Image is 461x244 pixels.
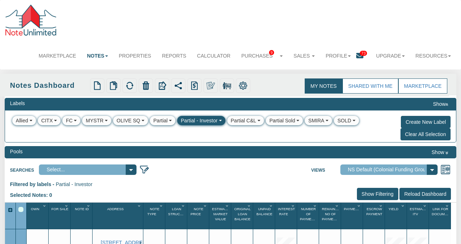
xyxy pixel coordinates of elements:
[10,188,58,202] div: Selected Notes: 0
[10,80,88,91] div: Notes Dashboard
[224,203,230,209] div: Column Menu
[410,207,429,216] span: Estimated Itv
[125,81,134,90] img: refresh.png
[223,81,231,90] img: for_sale.png
[72,205,92,226] div: Note Id Sort None
[10,148,23,155] div: Pools
[231,117,256,124] div: Partial C&L
[188,205,209,226] div: Note Price Sort None
[16,117,28,124] div: Allied
[444,203,451,209] div: Column Menu
[400,128,451,140] button: Clear All Selection
[10,100,25,107] div: Labels
[191,207,203,216] span: Note Price
[360,51,367,56] span: 73
[308,117,324,124] div: SMIRA
[320,48,356,64] a: Profile
[430,205,451,226] div: Sort None
[18,207,23,212] div: Select All
[234,207,251,221] span: Original Loan Balance
[430,205,451,226] div: Link For Documents Sort None
[180,203,187,209] div: Column Menu
[298,205,319,226] div: Sort None
[153,117,168,124] div: Partial
[10,164,39,173] label: Searches
[344,207,368,211] span: Payment(P&I)
[278,207,295,216] span: Interest Rate
[158,203,165,209] div: Column Menu
[202,203,209,209] div: Column Menu
[158,81,166,90] img: export.svg
[288,48,320,64] a: Sales
[166,205,187,226] div: Sort None
[320,205,341,226] div: Sort None
[298,205,319,226] div: Number Of Payments Sort None
[312,203,318,209] div: Column Menu
[401,116,451,128] button: Create New Label
[254,205,275,226] div: Unpaid Balance Sort None
[232,205,253,226] div: Original Loan Balance Sort None
[400,203,406,209] div: Column Menu
[66,117,73,124] div: FC
[56,181,93,187] span: Partial - Investor
[300,207,318,221] span: Number Of Payments
[139,164,149,175] img: edit_filter_icon.png
[31,207,39,211] span: Own
[232,205,253,226] div: Sort None
[364,205,385,226] div: Escrow Payment Sort None
[42,203,48,209] div: Column Menu
[408,205,429,226] div: Sort None
[371,48,410,64] a: Upgrade
[290,203,296,209] div: Column Menu
[386,205,407,226] div: Sort None
[342,205,363,226] div: Payment(P&I) Sort None
[75,207,89,211] span: Note Id
[276,205,297,226] div: Interest Rate Sort None
[86,117,103,124] div: MYSTR
[93,81,102,90] img: new.png
[33,48,81,64] a: Marketplace
[64,203,70,209] div: Column Menu
[109,81,118,90] img: copy.png
[72,205,92,226] div: Sort None
[144,205,165,226] div: Sort None
[188,205,209,226] div: Sort None
[113,48,157,64] a: Properties
[142,81,150,90] img: trash.png
[378,203,384,209] div: Column Menu
[50,205,70,226] div: For Sale Sort None
[422,203,428,209] div: Column Menu
[94,205,143,226] div: Sort None
[366,207,382,216] span: Escrow Payment
[212,207,232,221] span: Estimated Market Value
[52,207,68,211] span: For Sale
[410,48,457,64] a: Resources
[239,81,247,90] img: settings.png
[337,117,351,124] div: SOLD
[174,81,183,90] img: share.svg
[432,207,454,216] span: Link For Documents
[5,207,15,214] div: Expand All
[41,117,53,124] div: CITX
[147,207,159,216] span: Note Type
[408,205,429,226] div: Estimated Itv Sort None
[429,148,451,157] button: Show
[81,48,113,64] a: Notes
[320,205,341,226] div: Remaining No Of Payments Sort None
[166,205,187,226] div: Loan Structure Sort None
[136,203,143,209] div: Column Menu
[256,207,272,216] span: Unpaid Balance
[430,100,451,108] button: Show
[399,188,451,200] input: Reload Dashboard
[269,50,274,55] span: 9
[206,81,215,90] img: make_own.png
[107,207,124,211] span: Address
[37,181,54,187] span: labels -
[236,48,288,64] a: Purchases9
[386,205,407,226] div: Yield Sort None
[342,205,363,226] div: Sort None
[28,205,48,226] div: Sort None
[254,205,275,226] div: Sort None
[157,48,192,64] a: Reports
[210,205,231,226] div: Estimated Market Value Sort None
